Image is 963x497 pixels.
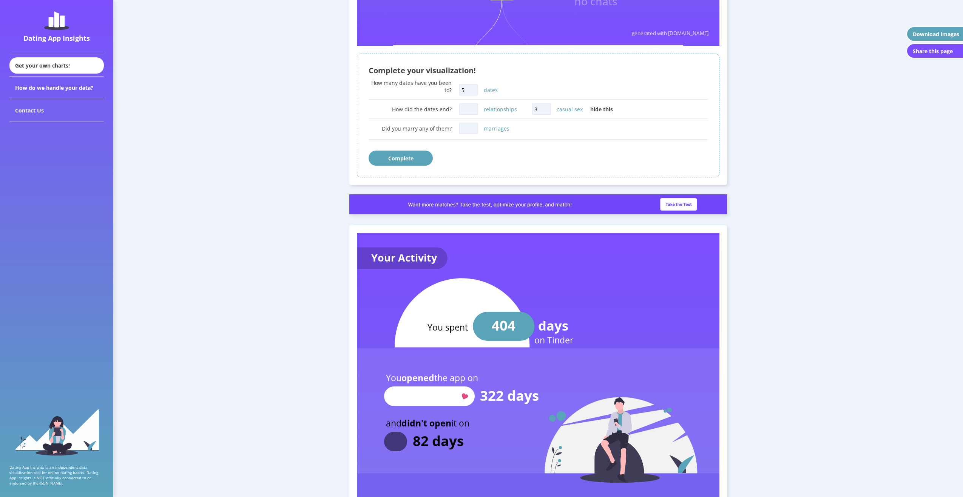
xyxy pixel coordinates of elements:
img: sidebar_girl.91b9467e.svg [14,408,99,455]
text: You spent [427,322,468,334]
div: Contact Us [9,99,104,122]
text: 82 days [413,432,464,451]
div: Download images [913,31,959,38]
div: How do we handle your data? [9,77,104,99]
button: Share this page [906,43,963,58]
tspan: it on [451,417,469,429]
div: Dating App Insights [11,34,102,43]
text: Your Activity [371,251,437,265]
text: days [538,317,568,335]
text: and [386,417,469,429]
label: dates [484,86,498,94]
div: Complete your visualization! [369,65,708,75]
img: roast_slim_banner.a2e79667.png [349,194,727,214]
label: marriages [484,125,509,132]
button: Download images [906,26,963,42]
text: generated with [DOMAIN_NAME] [632,30,708,37]
label: relationships [484,106,517,113]
text: on Tinder [534,334,574,346]
button: Complete [369,151,433,166]
tspan: the app on [434,372,478,384]
text: 404 [492,316,515,335]
tspan: didn't open [401,417,451,429]
div: Share this page [913,48,953,55]
span: hide this [590,106,613,113]
p: Dating App Insights is an independent data visualization tool for online dating habits. Dating Ap... [9,465,104,486]
div: How many dates have you been to? [369,79,452,94]
div: How did the dates end? [369,106,452,113]
div: Get your own charts! [9,57,104,74]
img: dating-app-insights-logo.5abe6921.svg [44,11,69,30]
div: Did you marry any of them? [369,125,452,132]
text: 322 days [480,386,539,405]
label: casual sex [557,106,583,113]
text: You [386,372,478,384]
tspan: opened [401,372,434,384]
